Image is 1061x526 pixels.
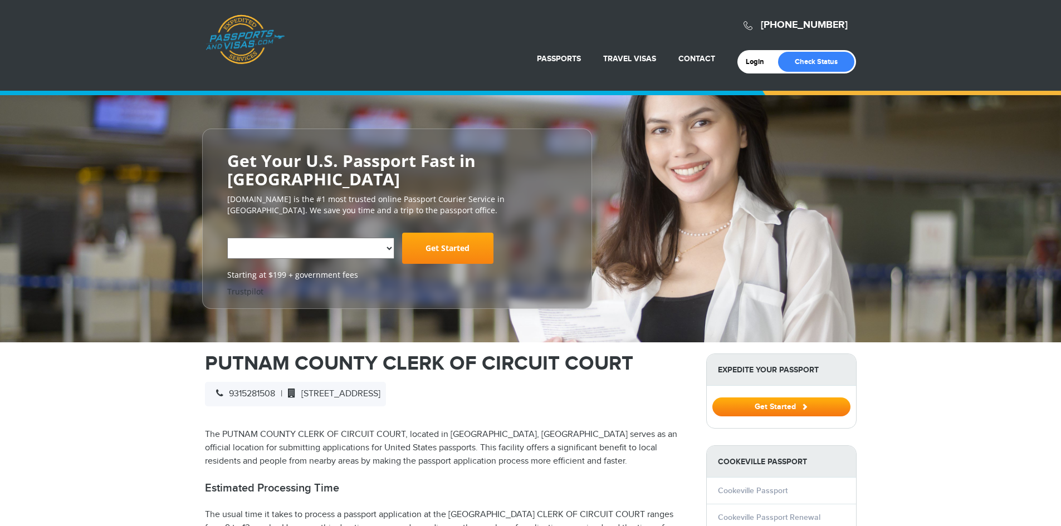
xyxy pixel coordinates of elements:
a: Passports & [DOMAIN_NAME] [206,14,285,65]
a: Contact [678,54,715,63]
span: 9315281508 [211,389,275,399]
a: Get Started [712,402,850,411]
a: Cookeville Passport [718,486,788,495]
a: Login [746,57,772,66]
a: [PHONE_NUMBER] [761,19,848,31]
strong: Expedite Your Passport [707,354,856,386]
h1: PUTNAM COUNTY CLERK OF CIRCUIT COURT [205,353,690,373]
span: Starting at $199 + government fees [227,269,567,281]
a: Check Status [778,52,854,72]
span: [STREET_ADDRESS] [282,389,380,399]
a: Trustpilot [227,286,263,297]
a: Passports [537,54,581,63]
strong: Cookeville Passport [707,446,856,478]
div: | [205,382,386,406]
button: Get Started [712,397,850,416]
h2: Get Your U.S. Passport Fast in [GEOGRAPHIC_DATA] [227,151,567,188]
p: [DOMAIN_NAME] is the #1 most trusted online Passport Courier Service in [GEOGRAPHIC_DATA]. We sav... [227,194,567,216]
h2: Estimated Processing Time [205,481,690,495]
a: Get Started [402,233,493,264]
a: Travel Visas [603,54,656,63]
p: The PUTNAM COUNTY CLERK OF CIRCUIT COURT, located in [GEOGRAPHIC_DATA], [GEOGRAPHIC_DATA] serves ... [205,428,690,468]
a: Cookeville Passport Renewal [718,513,820,522]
